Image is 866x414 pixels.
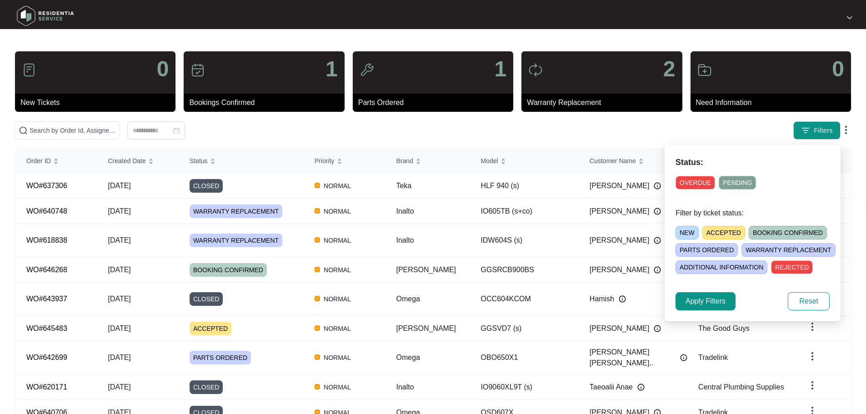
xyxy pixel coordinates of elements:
th: Customer Name [579,149,687,173]
span: [DATE] [108,295,130,303]
td: GGSVD7 (s) [470,316,579,341]
span: Brand [396,156,413,166]
th: Model [470,149,579,173]
button: Reset [788,292,830,310]
img: Info icon [654,182,661,190]
a: WO#640748 [26,207,67,215]
span: NORMAL [320,382,355,393]
span: Apply Filters [686,296,726,307]
span: ADDITIONAL INFORMATION [676,260,767,274]
img: dropdown arrow [807,380,818,391]
img: icon [190,63,205,77]
td: HLF 940 (s) [470,173,579,199]
span: CLOSED [190,292,223,306]
span: The Good Guys [698,324,750,332]
img: Vercel Logo [315,208,320,214]
a: WO#643937 [26,295,67,303]
span: ACCEPTED [702,226,745,239]
img: dropdown arrow [807,351,818,362]
p: Status: [676,156,830,169]
span: REJECTED [771,260,813,274]
span: Model [481,156,498,166]
span: Filters [814,126,833,135]
img: Vercel Logo [315,354,320,360]
span: [DATE] [108,182,130,190]
span: [DATE] [108,324,130,332]
span: Omega [396,295,420,303]
button: filter iconFilters [793,121,841,140]
img: dropdown arrow [847,15,852,20]
a: WO#637306 [26,182,67,190]
span: Created Date [108,156,145,166]
span: PARTS ORDERED [190,351,251,364]
td: OCC604KCOM [470,283,579,316]
span: Inalto [396,236,414,244]
th: Order ID [15,149,97,173]
span: [PERSON_NAME] [590,323,650,334]
span: NORMAL [320,323,355,334]
p: 0 [832,58,844,80]
span: ACCEPTED [190,322,231,335]
span: [PERSON_NAME] [PERSON_NAME].. [590,347,676,369]
span: NORMAL [320,264,355,275]
span: Reset [799,296,818,307]
img: search-icon [19,126,28,135]
span: [DATE] [108,266,130,274]
td: GGSRCB900BS [470,257,579,283]
td: IDW604S (s) [470,224,579,257]
span: Omega [396,354,420,361]
span: BOOKING CONFIRMED [749,226,827,239]
span: [PERSON_NAME] [590,206,650,217]
span: NORMAL [320,352,355,363]
p: Warranty Replacement [527,97,682,108]
span: Customer Name [590,156,636,166]
p: 1 [494,58,506,80]
th: Brand [385,149,470,173]
span: NORMAL [320,294,355,304]
span: [DATE] [108,207,130,215]
p: Filter by ticket status: [676,208,830,219]
span: Inalto [396,383,414,391]
span: NORMAL [320,180,355,191]
td: IO9060XL9T (s) [470,374,579,400]
a: WO#645483 [26,324,67,332]
span: Central Plumbing Supplies [698,383,784,391]
span: Status [190,156,208,166]
img: icon [697,63,712,77]
th: Priority [304,149,385,173]
img: Info icon [654,266,661,274]
img: icon [22,63,36,77]
span: Order ID [26,156,51,166]
a: WO#618838 [26,236,67,244]
span: WARRANTY REPLACEMENT [190,234,282,247]
a: WO#620171 [26,383,67,391]
p: Parts Ordered [358,97,513,108]
span: Tradelink [698,354,728,361]
span: Priority [315,156,335,166]
th: Created Date [97,149,178,173]
p: 1 [325,58,338,80]
img: dropdown arrow [841,125,851,135]
img: Info icon [680,354,687,361]
span: NORMAL [320,235,355,246]
span: Inalto [396,207,414,215]
img: Vercel Logo [315,267,320,272]
img: Vercel Logo [315,296,320,301]
span: CLOSED [190,179,223,193]
img: Info icon [654,237,661,244]
p: 2 [663,58,676,80]
span: BOOKING CONFIRMED [190,263,267,277]
img: Info icon [619,295,626,303]
p: Need Information [696,97,851,108]
img: dropdown arrow [807,321,818,332]
span: [DATE] [108,236,130,244]
th: Status [179,149,304,173]
td: IO605TB (s+co) [470,199,579,224]
span: [PERSON_NAME] [396,324,456,332]
p: 0 [157,58,169,80]
img: Vercel Logo [315,183,320,188]
span: Taeoalii Anae [590,382,633,393]
p: Bookings Confirmed [189,97,344,108]
span: WARRANTY REPLACEMENT [190,205,282,218]
img: Info icon [637,384,645,391]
